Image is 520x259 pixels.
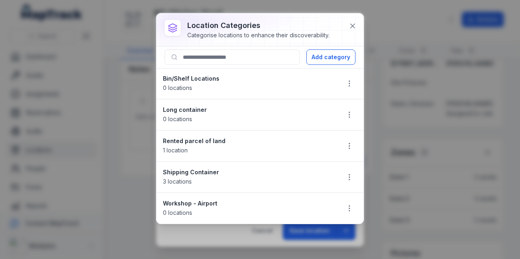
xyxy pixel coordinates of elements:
span: 0 locations [163,116,192,122]
strong: Long container [163,106,334,114]
strong: Bin/Shelf Locations [163,75,334,83]
strong: Rented parcel of land [163,137,334,145]
div: Categorise locations to enhance their discoverability. [187,31,329,39]
strong: Workshop - Airport [163,199,334,208]
button: Add category [306,49,355,65]
strong: Shipping Container [163,168,334,176]
span: 0 locations [163,209,192,216]
span: 0 locations [163,84,192,91]
span: 3 locations [163,178,192,185]
h3: location categories [187,20,329,31]
span: 1 location [163,147,188,154]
